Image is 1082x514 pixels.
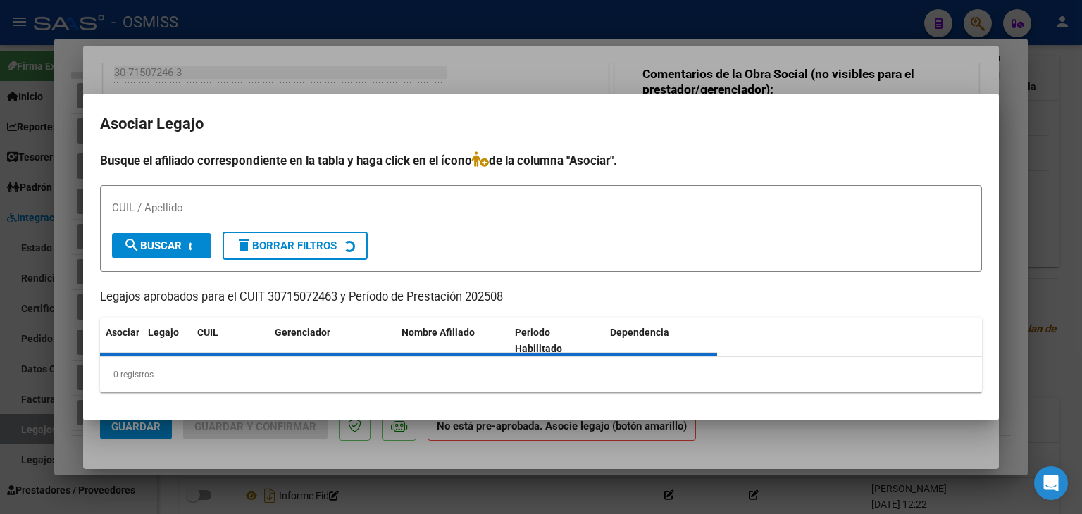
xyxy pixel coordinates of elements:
span: Borrar Filtros [235,239,337,252]
h2: Asociar Legajo [100,111,982,137]
button: Borrar Filtros [223,232,368,260]
div: 0 registros [100,357,982,392]
p: Legajos aprobados para el CUIT 30715072463 y Período de Prestación 202508 [100,289,982,306]
mat-icon: search [123,237,140,253]
datatable-header-cell: Gerenciador [269,318,396,364]
datatable-header-cell: Periodo Habilitado [509,318,604,364]
datatable-header-cell: Nombre Afiliado [396,318,509,364]
button: Buscar [112,233,211,258]
span: Nombre Afiliado [402,327,475,338]
span: Dependencia [610,327,669,338]
span: Asociar [106,327,139,338]
span: Periodo Habilitado [515,327,562,354]
mat-icon: delete [235,237,252,253]
datatable-header-cell: Dependencia [604,318,718,364]
span: Buscar [123,239,182,252]
datatable-header-cell: CUIL [192,318,269,364]
span: Legajo [148,327,179,338]
span: CUIL [197,327,218,338]
h4: Busque el afiliado correspondiente en la tabla y haga click en el ícono de la columna "Asociar". [100,151,982,170]
datatable-header-cell: Legajo [142,318,192,364]
datatable-header-cell: Asociar [100,318,142,364]
span: Gerenciador [275,327,330,338]
div: Open Intercom Messenger [1034,466,1068,500]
